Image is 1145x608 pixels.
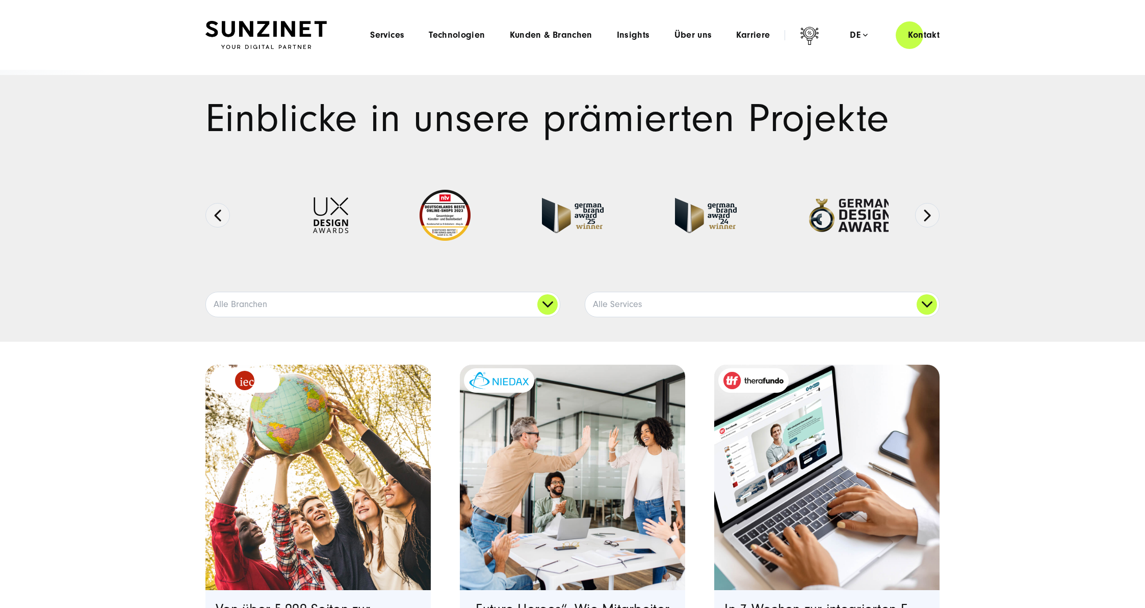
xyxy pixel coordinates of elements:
img: German-Design-Award - fullservice digital agentur SUNZINET [808,198,892,233]
a: Alle Services [585,292,939,317]
img: therafundo_10-2024_logo_2c [723,372,784,389]
img: eine Gruppe von Kollegen in einer modernen Büroumgebung, die einen Erfolg feiern. Ein Mann gibt e... [460,365,685,590]
a: Alle Branchen [206,292,560,317]
a: Insights [617,30,650,40]
a: Kunden & Branchen [510,30,592,40]
a: Featured image: - Read full post: In 7 Wochen zur integrierten E-Commerce-Plattform | therafundo ... [714,365,940,590]
img: German Brand Award winner 2025 - Full Service Digital Agentur SUNZINET [542,198,604,233]
img: logo_IEC [235,371,254,390]
button: Previous [205,203,230,227]
img: eine Gruppe von fünf verschiedenen jungen Menschen, die im Freien stehen und gemeinsam eine Weltk... [205,365,431,590]
img: German-Brand-Award - fullservice digital agentur SUNZINET [675,198,737,233]
img: niedax-logo [469,372,529,390]
a: Services [370,30,404,40]
img: SUNZINET Full Service Digital Agentur [205,21,327,49]
a: Featured image: eine Gruppe von fünf verschiedenen jungen Menschen, die im Freien stehen und geme... [205,365,431,590]
a: Karriere [736,30,770,40]
button: Next [915,203,940,227]
h1: Einblicke in unsere prämierten Projekte [205,99,940,138]
a: Über uns [674,30,712,40]
a: Kontakt [896,20,952,49]
div: de [850,30,868,40]
img: UX-Design-Awards - fullservice digital agentur SUNZINET [313,197,348,233]
a: Technologien [429,30,485,40]
a: Featured image: eine Gruppe von Kollegen in einer modernen Büroumgebung, die einen Erfolg feiern.... [460,365,685,590]
img: Deutschlands beste Online Shops 2023 - boesner - Kunde - SUNZINET [420,190,471,241]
